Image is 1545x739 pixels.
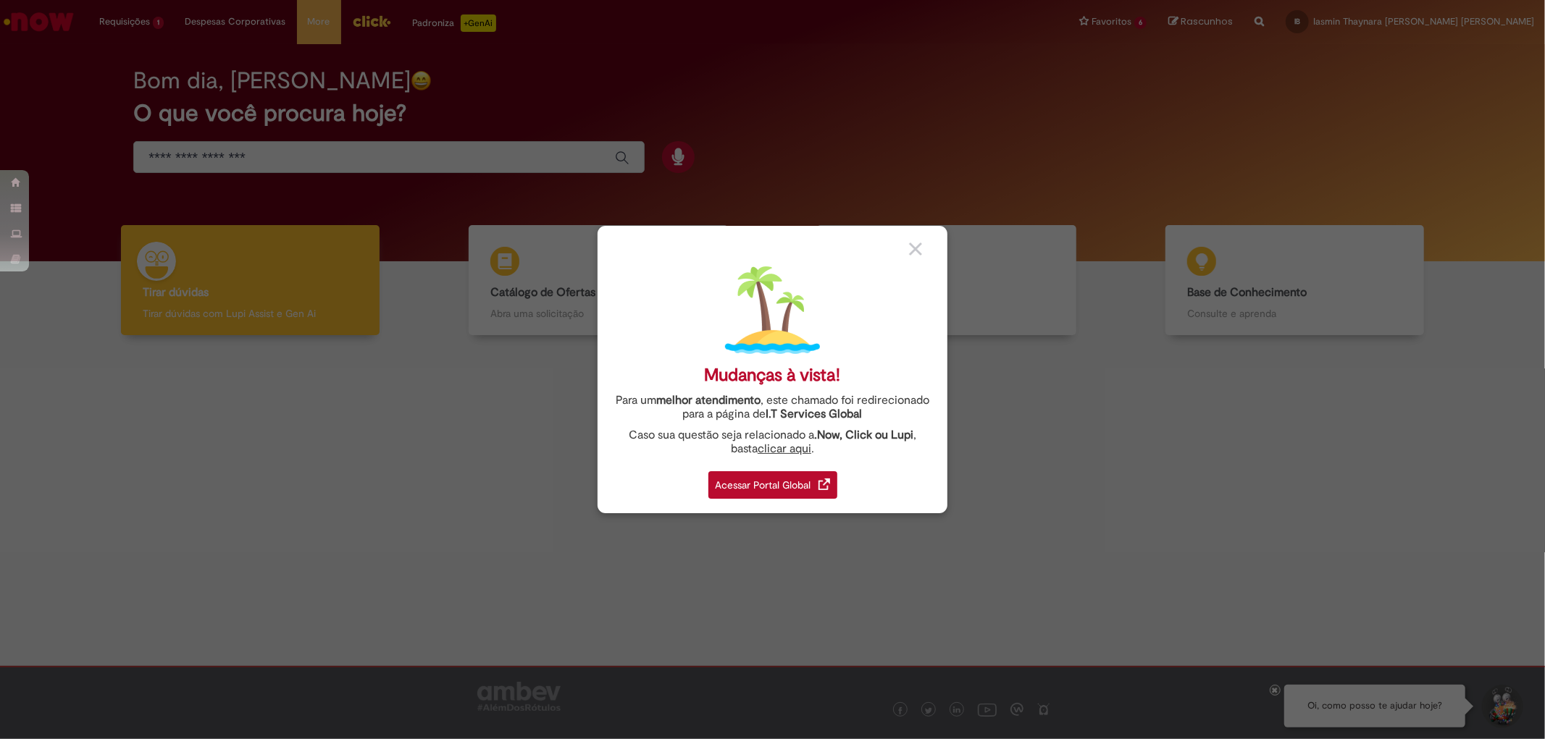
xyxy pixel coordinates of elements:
a: clicar aqui [758,434,811,456]
a: Acessar Portal Global [708,463,837,499]
strong: melhor atendimento [656,393,761,407]
strong: .Now, Click ou Lupi [814,428,913,442]
div: Caso sua questão seja relacionado a , basta . [608,428,937,456]
div: Para um , este chamado foi redirecionado para a página de [608,394,937,421]
img: close_button_grey.png [909,242,922,256]
a: I.T Services Global [766,399,863,421]
img: island.png [725,263,820,358]
div: Mudanças à vista! [705,365,841,386]
div: Acessar Portal Global [708,471,837,499]
img: redirect_link.png [818,478,830,490]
